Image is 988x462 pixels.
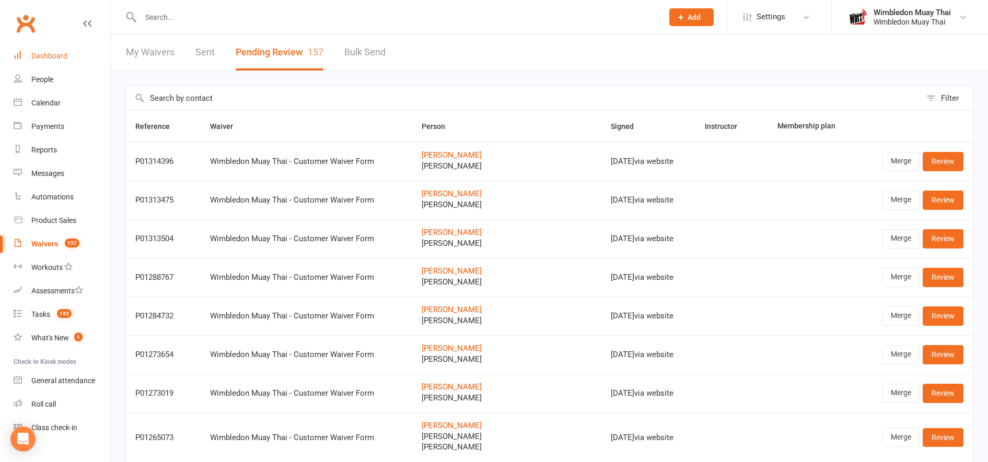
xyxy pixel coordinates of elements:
[65,239,79,247] span: 157
[921,86,973,110] button: Filter
[923,428,963,447] a: Review
[874,8,951,17] div: Wimbledon Muay Thai
[14,369,110,393] a: General attendance kiosk mode
[31,216,76,224] div: Product Sales
[874,17,951,27] div: Wimbledon Muay Thai
[31,75,53,84] div: People
[135,234,191,243] div: P01313504
[882,428,920,447] a: Merge
[422,151,592,160] a: [PERSON_NAME]
[31,122,64,131] div: Payments
[14,256,110,279] a: Workouts
[422,421,592,430] a: [PERSON_NAME]
[74,333,83,341] span: 1
[923,191,963,209] a: Review
[422,344,592,353] a: [PERSON_NAME]
[31,193,74,201] div: Automations
[14,44,110,68] a: Dashboard
[422,278,592,287] span: [PERSON_NAME]
[14,185,110,209] a: Automations
[611,196,686,205] div: [DATE] via website
[611,312,686,321] div: [DATE] via website
[31,376,95,385] div: General attendance
[422,355,592,364] span: [PERSON_NAME]
[422,383,592,392] a: [PERSON_NAME]
[882,191,920,209] a: Merge
[210,120,245,133] button: Waiver
[422,443,592,452] span: [PERSON_NAME]
[611,389,686,398] div: [DATE] via website
[135,120,181,133] button: Reference
[882,229,920,248] a: Merge
[14,162,110,185] a: Messages
[31,169,64,177] div: Messages
[611,433,686,442] div: [DATE] via website
[31,310,50,318] div: Tasks
[422,189,592,198] a: [PERSON_NAME]
[236,34,323,70] button: Pending Review157
[611,234,686,243] div: [DATE] via website
[135,312,191,321] div: P01284732
[882,268,920,287] a: Merge
[611,157,686,166] div: [DATE] via website
[135,157,191,166] div: P01314396
[14,68,110,91] a: People
[126,86,921,110] input: Search by contact
[31,146,57,154] div: Reports
[31,52,67,60] div: Dashboard
[882,306,920,325] a: Merge
[923,268,963,287] a: Review
[422,316,592,325] span: [PERSON_NAME]
[14,115,110,138] a: Payments
[422,394,592,402] span: [PERSON_NAME]
[10,427,36,452] div: Open Intercom Messenger
[57,309,72,318] span: 183
[422,120,457,133] button: Person
[705,120,749,133] button: Instructor
[210,350,403,359] div: Wimbledon Muay Thai - Customer Waiver Form
[14,138,110,162] a: Reports
[31,240,58,248] div: Waivers
[135,122,181,131] span: Reference
[135,389,191,398] div: P01273019
[210,273,403,282] div: Wimbledon Muay Thai - Customer Waiver Form
[422,122,457,131] span: Person
[14,303,110,326] a: Tasks 183
[669,8,714,26] button: Add
[210,234,403,243] div: Wimbledon Muay Thai - Customer Waiver Form
[688,13,701,21] span: Add
[422,267,592,276] a: [PERSON_NAME]
[611,122,645,131] span: Signed
[126,34,175,70] a: My Waivers
[882,345,920,364] a: Merge
[611,350,686,359] div: [DATE] via website
[210,157,403,166] div: Wimbledon Muay Thai - Customer Waiver Form
[14,326,110,350] a: What's New1
[210,122,245,131] span: Waiver
[847,7,868,28] img: thumb_image1638500057.png
[941,92,959,104] div: Filter
[308,46,323,57] span: 157
[923,229,963,248] a: Review
[14,209,110,232] a: Product Sales
[210,389,403,398] div: Wimbledon Muay Thai - Customer Waiver Form
[31,423,77,432] div: Class check-in
[422,305,592,314] a: [PERSON_NAME]
[14,91,110,115] a: Calendar
[31,287,83,295] div: Assessments
[422,162,592,171] span: [PERSON_NAME]
[422,432,592,441] span: [PERSON_NAME]
[768,111,857,142] th: Membership plan
[135,433,191,442] div: P01265073
[195,34,215,70] a: Sent
[137,10,656,25] input: Search...
[14,416,110,440] a: Class kiosk mode
[882,384,920,402] a: Merge
[135,350,191,359] div: P01273654
[757,5,785,29] span: Settings
[14,279,110,303] a: Assessments
[611,120,645,133] button: Signed
[422,239,592,248] span: [PERSON_NAME]
[422,228,592,237] a: [PERSON_NAME]
[210,196,403,205] div: Wimbledon Muay Thai - Customer Waiver Form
